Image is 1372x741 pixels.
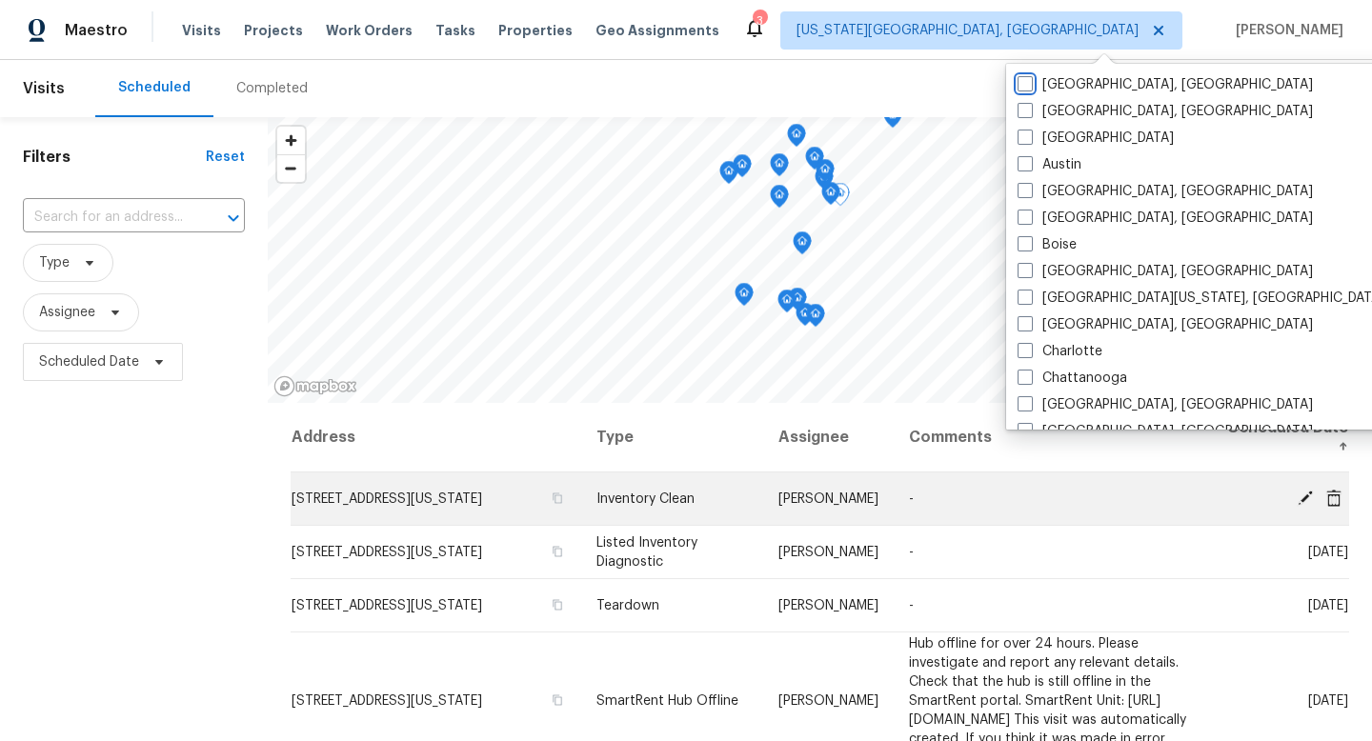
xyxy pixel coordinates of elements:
[39,352,139,371] span: Scheduled Date
[1308,599,1348,612] span: [DATE]
[65,21,128,40] span: Maestro
[735,283,754,312] div: Map marker
[549,596,566,613] button: Copy Address
[778,492,878,506] span: [PERSON_NAME]
[1018,262,1313,281] label: [GEOGRAPHIC_DATA], [GEOGRAPHIC_DATA]
[793,231,812,261] div: Map marker
[1018,209,1313,228] label: [GEOGRAPHIC_DATA], [GEOGRAPHIC_DATA]
[1228,21,1343,40] span: [PERSON_NAME]
[549,490,566,507] button: Copy Address
[1308,546,1348,559] span: [DATE]
[777,290,797,319] div: Map marker
[909,599,914,612] span: -
[787,124,806,153] div: Map marker
[778,546,878,559] span: [PERSON_NAME]
[292,492,482,506] span: [STREET_ADDRESS][US_STATE]
[596,492,695,506] span: Inventory Clean
[1291,489,1320,506] span: Edit
[277,127,305,154] button: Zoom in
[595,21,719,40] span: Geo Assignments
[763,403,894,472] th: Assignee
[435,24,475,37] span: Tasks
[206,148,245,167] div: Reset
[796,303,815,332] div: Map marker
[273,375,357,397] a: Mapbox homepage
[1018,129,1174,148] label: [GEOGRAPHIC_DATA]
[1308,693,1348,707] span: [DATE]
[909,546,914,559] span: -
[816,159,835,189] div: Map marker
[1018,75,1313,94] label: [GEOGRAPHIC_DATA], [GEOGRAPHIC_DATA]
[719,161,738,190] div: Map marker
[291,403,581,472] th: Address
[292,599,482,612] span: [STREET_ADDRESS][US_STATE]
[894,403,1211,472] th: Comments
[883,105,902,134] div: Map marker
[1018,369,1127,388] label: Chattanooga
[39,253,70,272] span: Type
[23,203,192,232] input: Search for an address...
[596,693,738,707] span: SmartRent Hub Offline
[770,153,789,183] div: Map marker
[596,599,659,612] span: Teardown
[797,21,1139,40] span: [US_STATE][GEOGRAPHIC_DATA], [GEOGRAPHIC_DATA]
[182,21,221,40] span: Visits
[292,546,482,559] span: [STREET_ADDRESS][US_STATE]
[118,78,191,97] div: Scheduled
[39,303,95,322] span: Assignee
[1018,315,1313,334] label: [GEOGRAPHIC_DATA], [GEOGRAPHIC_DATA]
[1018,395,1313,414] label: [GEOGRAPHIC_DATA], [GEOGRAPHIC_DATA]
[326,21,413,40] span: Work Orders
[549,691,566,708] button: Copy Address
[549,543,566,560] button: Copy Address
[581,403,763,472] th: Type
[831,183,850,212] div: Map marker
[733,154,752,184] div: Map marker
[236,79,308,98] div: Completed
[23,68,65,110] span: Visits
[805,147,824,176] div: Map marker
[778,693,878,707] span: [PERSON_NAME]
[1018,102,1313,121] label: [GEOGRAPHIC_DATA], [GEOGRAPHIC_DATA]
[815,167,834,196] div: Map marker
[1018,342,1102,361] label: Charlotte
[277,154,305,182] button: Zoom out
[1018,235,1077,254] label: Boise
[778,599,878,612] span: [PERSON_NAME]
[1018,422,1313,441] label: [GEOGRAPHIC_DATA], [GEOGRAPHIC_DATA]
[1320,489,1348,506] span: Cancel
[292,693,482,707] span: [STREET_ADDRESS][US_STATE]
[277,155,305,182] span: Zoom out
[1211,403,1349,472] th: Scheduled Date ↑
[244,21,303,40] span: Projects
[1018,155,1081,174] label: Austin
[753,11,766,30] div: 3
[23,148,206,167] h1: Filters
[770,185,789,214] div: Map marker
[220,205,247,231] button: Open
[909,492,914,506] span: -
[806,304,825,333] div: Map marker
[498,21,573,40] span: Properties
[596,536,697,569] span: Listed Inventory Diagnostic
[268,117,1354,403] canvas: Map
[821,182,840,211] div: Map marker
[1018,182,1313,201] label: [GEOGRAPHIC_DATA], [GEOGRAPHIC_DATA]
[788,288,807,317] div: Map marker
